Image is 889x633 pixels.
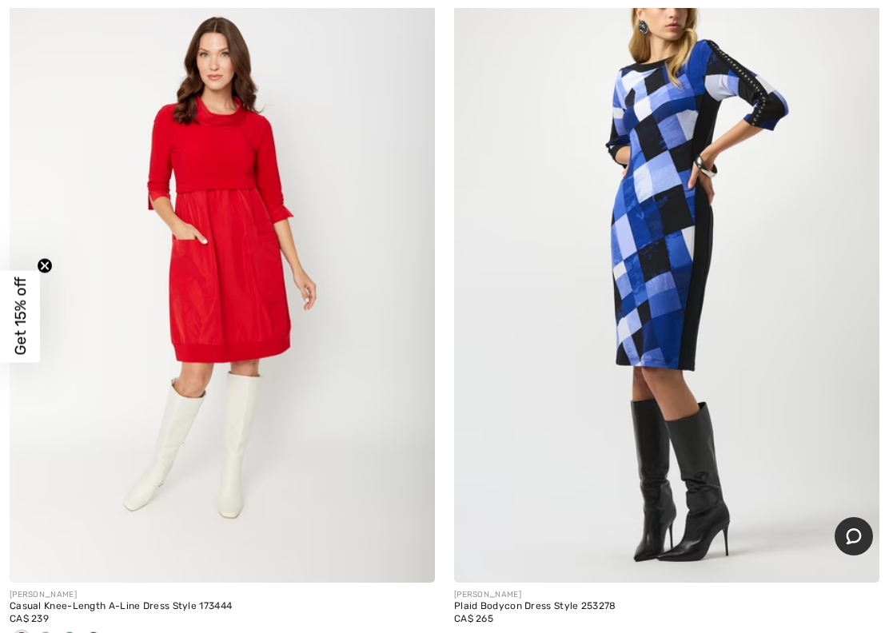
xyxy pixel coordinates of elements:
[454,589,879,601] div: [PERSON_NAME]
[11,277,30,356] span: Get 15% off
[10,589,435,601] div: [PERSON_NAME]
[835,517,873,557] iframe: Opens a widget where you can chat to one of our agents
[37,258,53,274] button: Close teaser
[454,613,493,624] span: CA$ 265
[454,601,879,612] div: Plaid Bodycon Dress Style 253278
[10,613,49,624] span: CA$ 239
[10,601,435,612] div: Casual Knee-Length A-Line Dress Style 173444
